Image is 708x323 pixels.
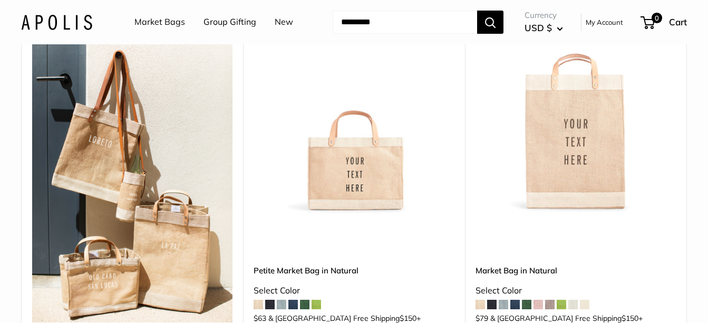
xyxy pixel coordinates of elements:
[525,20,563,36] button: USD $
[254,14,454,214] img: Petite Market Bag in Natural
[652,13,662,23] span: 0
[400,313,416,323] span: $150
[476,313,488,323] span: $79
[476,264,676,277] a: Market Bag in Natural
[275,14,293,30] a: New
[525,22,552,33] span: USD $
[476,14,676,214] a: Market Bag in NaturalMarket Bag in Natural
[254,14,454,214] a: Petite Market Bag in Naturaldescription_Effortless style that elevates every moment
[586,16,623,28] a: My Account
[622,313,638,323] span: $150
[32,14,232,323] img: Our recent collection was captured in Todos Santos, where time slows down and color pops.
[333,11,477,34] input: Search...
[477,11,503,34] button: Search
[669,16,687,27] span: Cart
[254,283,454,299] div: Select Color
[642,14,687,31] a: 0 Cart
[21,14,92,30] img: Apolis
[203,14,256,30] a: Group Gifting
[525,8,563,23] span: Currency
[476,14,676,214] img: Market Bag in Natural
[476,283,676,299] div: Select Color
[268,315,421,322] span: & [GEOGRAPHIC_DATA] Free Shipping +
[134,14,185,30] a: Market Bags
[254,313,266,323] span: $63
[490,315,643,322] span: & [GEOGRAPHIC_DATA] Free Shipping +
[254,264,454,277] a: Petite Market Bag in Natural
